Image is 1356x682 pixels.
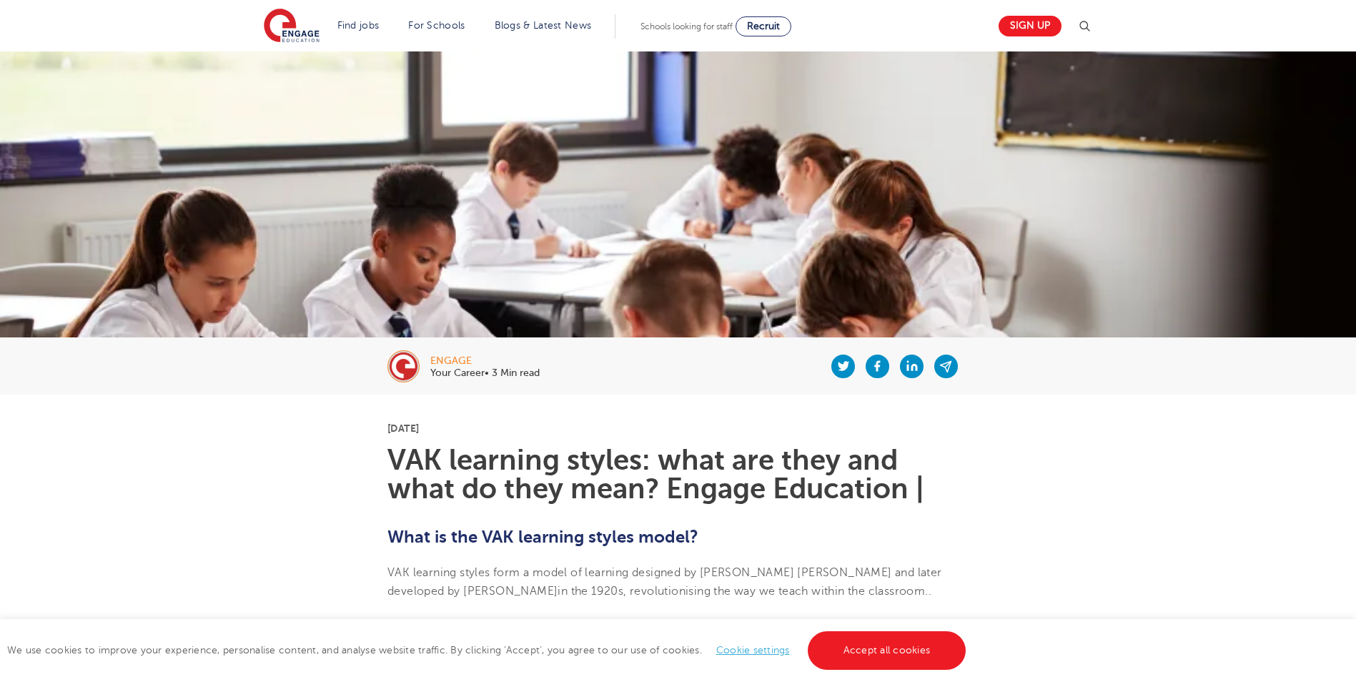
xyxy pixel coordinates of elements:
[408,20,465,31] a: For Schools
[736,16,791,36] a: Recruit
[387,566,942,598] span: VAK learning styles form a model of learning designed by [PERSON_NAME] [PERSON_NAME] and later de...
[387,446,969,503] h1: VAK learning styles: what are they and what do they mean? Engage Education |
[640,21,733,31] span: Schools looking for staff
[264,9,320,44] img: Engage Education
[387,618,776,631] span: The VAK learning model divides people into three categories of learner:
[337,20,380,31] a: Find jobs
[495,20,592,31] a: Blogs & Latest News
[387,527,698,547] b: What is the VAK learning styles model?
[387,423,969,433] p: [DATE]
[999,16,1061,36] a: Sign up
[430,356,540,366] div: engage
[808,631,966,670] a: Accept all cookies
[430,368,540,378] p: Your Career• 3 Min read
[716,645,790,656] a: Cookie settings
[7,645,969,656] span: We use cookies to improve your experience, personalise content, and analyse website traffic. By c...
[558,585,928,598] span: in the 1920s, revolutionising the way we teach within the classroom.
[747,21,780,31] span: Recruit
